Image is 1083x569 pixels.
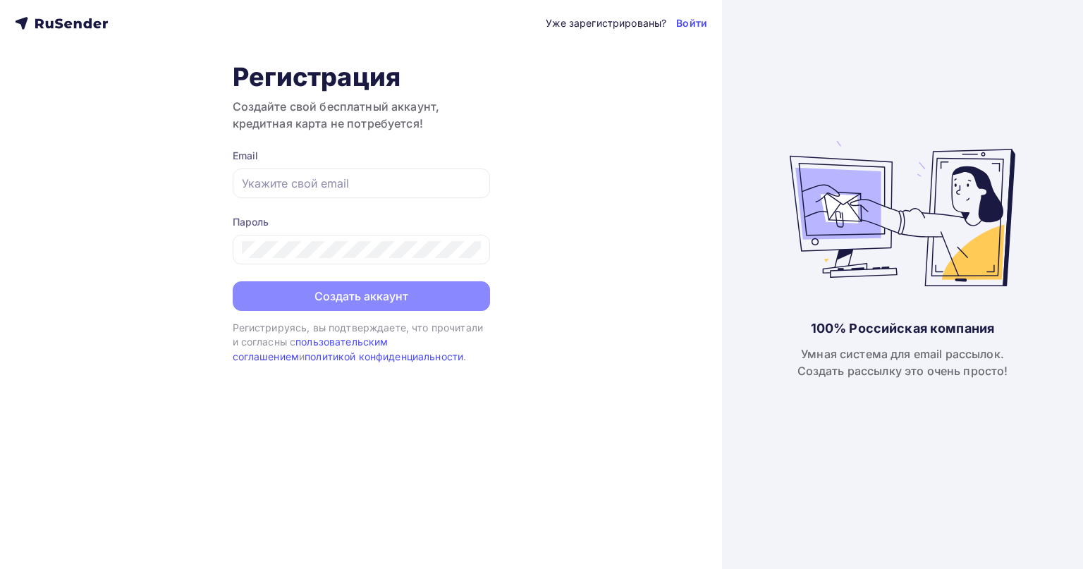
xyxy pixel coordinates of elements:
button: Создать аккаунт [233,281,490,311]
div: Регистрируясь, вы подтверждаете, что прочитали и согласны с и . [233,321,490,364]
div: 100% Российская компания [811,320,994,337]
div: Email [233,149,490,163]
a: политикой конфиденциальности [305,350,463,362]
div: Пароль [233,215,490,229]
div: Умная система для email рассылок. Создать рассылку это очень просто! [797,345,1008,379]
div: Уже зарегистрированы? [546,16,666,30]
a: Войти [676,16,707,30]
input: Укажите свой email [242,175,481,192]
a: пользовательским соглашением [233,336,388,362]
h1: Регистрация [233,61,490,92]
h3: Создайте свой бесплатный аккаунт, кредитная карта не потребуется! [233,98,490,132]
